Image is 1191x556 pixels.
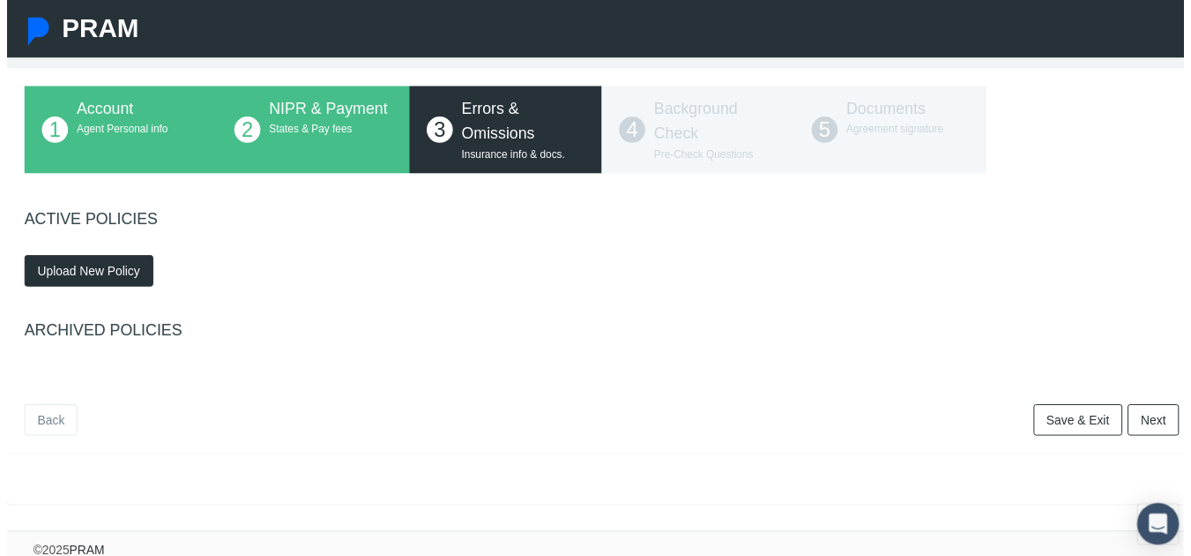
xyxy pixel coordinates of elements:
a: Next [1135,409,1187,441]
span: Upload New Policy [31,267,135,282]
span: Account [71,101,128,119]
span: 2 [230,118,257,145]
h4: ARCHIVED POLICIES [18,326,1187,345]
span: PRAM [56,14,133,43]
span: 3 [425,118,451,145]
a: Back [18,409,71,441]
span: Errors & Omissions [460,101,534,144]
p: Insurance info & docs. [460,148,584,165]
a: Save & Exit [1039,409,1129,441]
p: Agent Personal info [71,123,195,139]
h4: ACTIVE POLICIES [18,213,1187,232]
img: Pram Partner [18,18,46,46]
p: States & Pay fees [265,123,390,139]
button: Upload New Policy [18,259,148,290]
span: 1 [35,118,62,145]
div: Open Intercom Messenger [1144,509,1187,552]
span: NIPR & Payment [265,101,385,119]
